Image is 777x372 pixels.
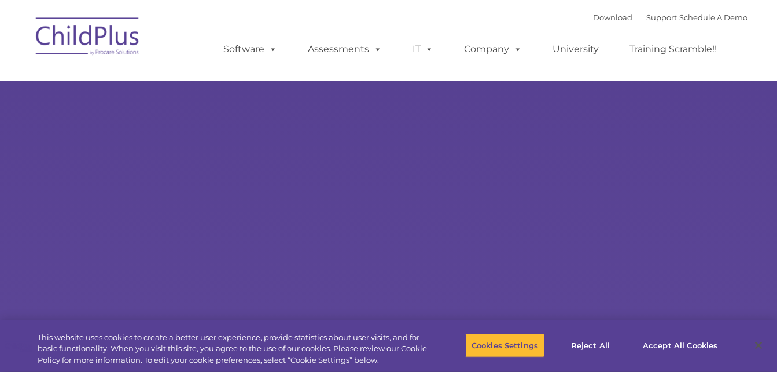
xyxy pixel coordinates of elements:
a: Software [212,38,289,61]
button: Reject All [554,333,627,358]
a: Schedule A Demo [679,13,747,22]
a: Company [452,38,533,61]
button: Accept All Cookies [636,333,724,358]
a: Training Scramble!! [618,38,728,61]
font: | [593,13,747,22]
a: University [541,38,610,61]
a: Download [593,13,632,22]
img: ChildPlus by Procare Solutions [30,9,146,67]
button: Close [746,333,771,358]
div: This website uses cookies to create a better user experience, provide statistics about user visit... [38,332,428,366]
button: Cookies Settings [465,333,544,358]
a: IT [401,38,445,61]
a: Support [646,13,677,22]
a: Assessments [296,38,393,61]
